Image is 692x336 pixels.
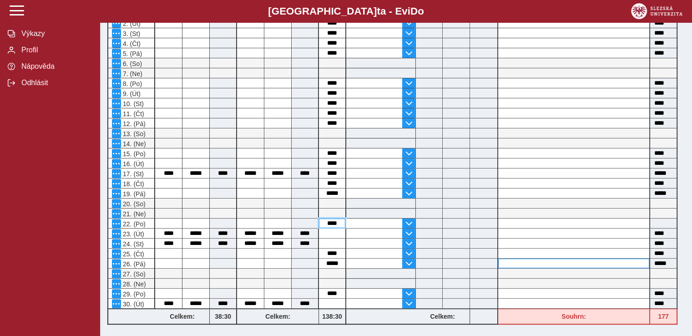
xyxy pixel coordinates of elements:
[112,39,121,48] button: Menu
[237,313,318,320] b: Celkem:
[112,19,121,28] button: Menu
[121,30,140,37] span: 3. (St)
[112,199,121,208] button: Menu
[121,70,142,77] span: 7. (Ne)
[112,79,121,88] button: Menu
[631,3,682,19] img: logo_web_su.png
[19,79,92,87] span: Odhlásit
[210,313,236,320] b: 38:30
[650,309,677,325] div: Fond pracovní doby (176 h) a součet hodin (177 h) se neshodují!
[112,279,121,288] button: Menu
[121,140,146,148] span: 14. (Ne)
[121,120,146,127] span: 12. (Pá)
[121,210,146,218] span: 21. (Ne)
[121,50,142,57] span: 5. (Pá)
[121,200,146,208] span: 20. (So)
[377,5,380,17] span: t
[155,313,209,320] b: Celkem:
[121,150,146,158] span: 15. (Po)
[121,180,144,188] span: 18. (Čt)
[112,189,121,198] button: Menu
[650,313,677,320] b: 177
[112,259,121,268] button: Menu
[418,5,424,17] span: o
[112,99,121,108] button: Menu
[121,270,146,278] span: 27. (So)
[121,300,144,308] span: 30. (Út)
[121,190,146,198] span: 19. (Pá)
[121,220,146,228] span: 22. (Po)
[112,139,121,148] button: Menu
[121,280,146,288] span: 28. (Ne)
[112,229,121,238] button: Menu
[121,160,144,168] span: 16. (Út)
[410,5,418,17] span: D
[121,130,146,137] span: 13. (So)
[112,49,121,58] button: Menu
[121,260,146,268] span: 26. (Pá)
[319,313,345,320] b: 138:30
[19,46,92,54] span: Profil
[121,40,141,47] span: 4. (Čt)
[19,30,92,38] span: Výkazy
[112,119,121,128] button: Menu
[121,80,142,87] span: 8. (Po)
[121,20,141,27] span: 2. (Út)
[112,129,121,138] button: Menu
[112,179,121,188] button: Menu
[121,230,144,238] span: 23. (Út)
[121,110,144,117] span: 11. (Čt)
[121,60,142,67] span: 6. (So)
[112,59,121,68] button: Menu
[19,62,92,71] span: Nápověda
[498,309,650,325] div: Fond pracovní doby (176 h) a součet hodin (177 h) se neshodují!
[112,159,121,168] button: Menu
[112,299,121,308] button: Menu
[121,290,146,298] span: 29. (Po)
[112,219,121,228] button: Menu
[121,240,144,248] span: 24. (St)
[27,5,665,17] b: [GEOGRAPHIC_DATA] a - Evi
[121,250,144,258] span: 25. (Čt)
[112,149,121,158] button: Menu
[112,109,121,118] button: Menu
[121,170,144,178] span: 17. (St)
[112,69,121,78] button: Menu
[112,169,121,178] button: Menu
[112,269,121,278] button: Menu
[415,313,470,320] b: Celkem:
[112,29,121,38] button: Menu
[112,89,121,98] button: Menu
[121,100,144,107] span: 10. (St)
[112,249,121,258] button: Menu
[112,209,121,218] button: Menu
[561,313,586,320] b: Souhrn:
[112,239,121,248] button: Menu
[112,289,121,298] button: Menu
[121,90,141,97] span: 9. (Út)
